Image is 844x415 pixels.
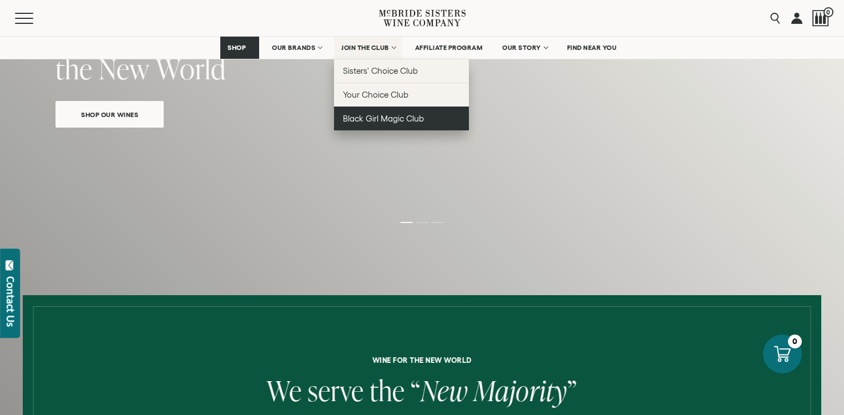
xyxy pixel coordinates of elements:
a: AFFILIATE PROGRAM [408,37,490,59]
li: Page dot 3 [432,222,444,223]
span: ” [567,371,577,409]
a: OUR BRANDS [265,37,328,59]
span: “ [411,371,421,409]
button: Mobile Menu Trigger [15,13,55,24]
a: Black Girl Magic Club [334,107,469,130]
a: OUR STORY [495,37,554,59]
div: Contact Us [5,276,16,327]
span: 0 [823,7,833,17]
li: Page dot 2 [416,222,428,223]
span: FIND NEAR YOU [567,44,617,52]
a: SHOP [220,37,259,59]
span: JOIN THE CLUB [341,44,389,52]
a: Shop Our Wines [55,101,164,128]
span: Black Girl Magic Club [343,114,424,123]
span: OUR STORY [502,44,541,52]
span: SHOP [228,44,246,52]
a: FIND NEAR YOU [560,37,624,59]
li: Page dot 1 [401,222,413,223]
span: the [370,371,405,409]
span: Majority [474,371,567,409]
span: New [421,371,468,409]
span: AFFILIATE PROGRAM [415,44,483,52]
span: New [99,49,150,88]
a: Your Choice Club [334,83,469,107]
div: 0 [788,335,802,348]
h6: Wine for the new world [31,356,813,364]
span: Shop Our Wines [62,108,158,121]
span: the [55,49,93,88]
span: We [267,371,302,409]
span: Sisters' Choice Club [343,66,418,75]
span: World [156,49,226,88]
span: serve [308,371,364,409]
a: JOIN THE CLUB [334,37,402,59]
span: OUR BRANDS [272,44,315,52]
span: Your Choice Club [343,90,408,99]
a: Sisters' Choice Club [334,59,469,83]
